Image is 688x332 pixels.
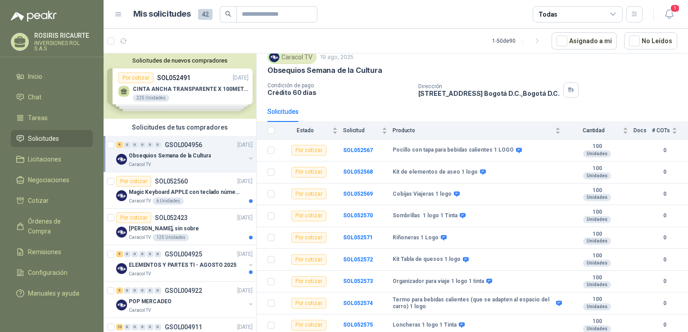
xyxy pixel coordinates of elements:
[28,288,79,298] span: Manuales y ayuda
[153,197,184,205] div: 6 Unidades
[393,169,478,176] b: Kit de elementos de aseo 1 logo
[237,141,253,149] p: [DATE]
[267,107,299,117] div: Solicitudes
[652,233,677,242] b: 0
[393,127,553,134] span: Producto
[566,252,628,260] b: 100
[652,122,688,139] th: # COTs
[269,52,279,62] img: Company Logo
[11,68,93,85] a: Inicio
[165,324,202,330] p: GSOL004911
[267,50,317,64] div: Caracol TV
[11,243,93,260] a: Remisiones
[566,127,621,134] span: Cantidad
[343,256,373,263] b: SOL052572
[393,296,554,310] b: Termo para bebidas calientes (que se adapten al espacio del carro) 1 logo
[583,216,611,223] div: Unidades
[155,178,188,184] p: SOL052560
[154,142,161,148] div: 0
[237,323,253,332] p: [DATE]
[237,214,253,222] p: [DATE]
[343,169,373,175] b: SOL052568
[583,238,611,245] div: Unidades
[116,324,123,330] div: 10
[104,172,256,209] a: Por cotizarSOL052560[DATE] Company LogoMagic Keyboard APPLE con teclado númerico en Español Plate...
[652,146,677,155] b: 0
[116,142,123,148] div: 9
[343,122,393,139] th: Solicitud
[652,127,670,134] span: # COTs
[104,119,256,136] div: Solicitudes de tus compradores
[343,234,373,241] a: SOL052571
[198,9,213,20] span: 42
[652,299,677,308] b: 0
[131,251,138,257] div: 0
[116,176,151,187] div: Por cotizar
[28,72,42,81] span: Inicio
[566,209,628,216] b: 100
[393,147,514,154] b: Pocillo con tapa para bebidas calientes 1 LOGO
[624,32,677,49] button: No Leídos
[566,165,628,172] b: 100
[393,191,452,198] b: Cobijas Viajeras 1 logo
[343,322,373,328] a: SOL052575
[652,277,677,286] b: 0
[566,274,628,282] b: 100
[28,113,48,123] span: Tareas
[139,142,146,148] div: 0
[492,34,544,48] div: 1 - 50 de 90
[116,227,127,238] img: Company Logo
[28,216,84,236] span: Órdenes de Compra
[343,300,373,306] a: SOL052574
[11,89,93,106] a: Chat
[291,320,326,331] div: Por cotizar
[237,287,253,295] p: [DATE]
[129,188,241,197] p: Magic Keyboard APPLE con teclado númerico en Español Plateado
[116,249,254,278] a: 5 0 0 0 0 0 GSOL004925[DATE] Company LogoELEMENTOS Y PARTES TI - AGOSTO 2025Caracol TV
[670,4,680,13] span: 1
[393,122,566,139] th: Producto
[116,190,127,201] img: Company Logo
[11,11,57,22] img: Logo peakr
[583,281,611,288] div: Unidades
[28,268,68,278] span: Configuración
[393,322,457,329] b: Loncheras 1 logo 1 Tinta
[154,287,161,294] div: 0
[11,192,93,209] a: Cotizar
[291,276,326,287] div: Por cotizar
[116,212,151,223] div: Por cotizar
[393,234,439,242] b: Riñoneras 1 Logo
[566,296,628,303] b: 100
[343,127,380,134] span: Solicitud
[343,191,373,197] b: SOL052569
[566,143,628,150] b: 100
[11,285,93,302] a: Manuales y ayuda
[291,188,326,199] div: Por cotizar
[124,142,131,148] div: 0
[583,303,611,310] div: Unidades
[393,212,457,220] b: Sombrillas 1 logo 1 Tinta
[11,213,93,240] a: Órdenes de Compra
[154,251,161,257] div: 0
[343,212,373,219] a: SOL052570
[116,154,127,165] img: Company Logo
[133,8,191,21] h1: Mis solicitudes
[28,92,41,102] span: Chat
[165,142,202,148] p: GSOL004956
[147,324,154,330] div: 0
[418,83,560,90] p: Dirección
[129,197,151,205] p: Caracol TV
[652,168,677,176] b: 0
[124,324,131,330] div: 0
[393,256,461,263] b: Kit Tabla de quesos 1 logo
[583,260,611,267] div: Unidades
[129,297,172,306] p: POP MERCADEO
[343,147,373,153] a: SOL052567
[116,300,127,310] img: Company Logo
[566,187,628,194] b: 100
[28,196,49,206] span: Cotizar
[291,254,326,265] div: Por cotizar
[116,251,123,257] div: 5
